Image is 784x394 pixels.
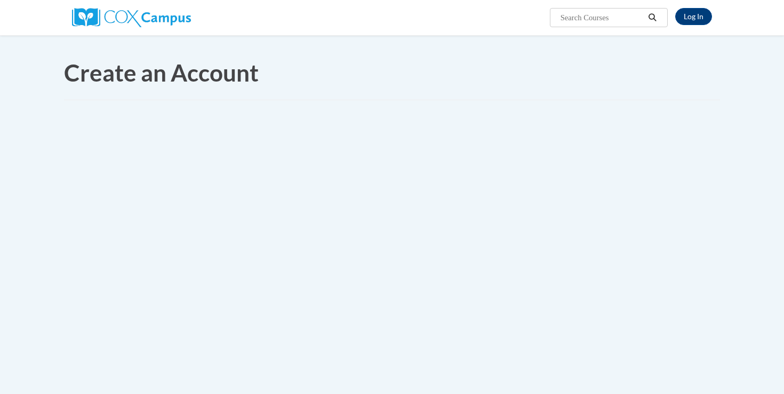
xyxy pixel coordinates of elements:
[645,11,661,24] button: Search
[72,8,191,27] img: Cox Campus
[64,59,259,86] span: Create an Account
[675,8,712,25] a: Log In
[72,12,191,21] a: Cox Campus
[648,14,658,22] i: 
[559,11,645,24] input: Search Courses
